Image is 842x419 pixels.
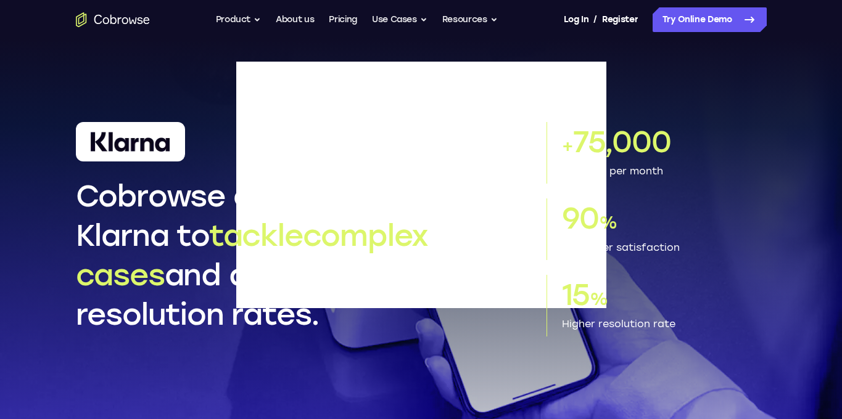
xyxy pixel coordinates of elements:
a: Pricing [329,7,357,32]
span: tackle complex cases [76,218,429,293]
button: Product [216,7,262,32]
span: % [599,212,617,233]
a: Log In [564,7,588,32]
a: Try Online Demo [653,7,767,32]
p: 90 [562,198,767,238]
button: Use Cases [372,7,427,32]
button: Resources [442,7,498,32]
p: Sessions per month [562,164,767,179]
a: Register [602,7,638,32]
p: Higher resolution rate [562,317,767,332]
p: 15 [562,275,767,314]
span: + [562,136,573,157]
p: Customer satisfaction [562,240,767,255]
a: About us [276,7,314,32]
span: / [593,12,597,27]
img: Klarna Logo [91,132,170,152]
h1: Cobrowse enables Klarna to and drives higher resolution rates. [76,176,532,334]
a: Go to the home page [76,12,150,27]
p: 75,000 [562,122,767,161]
span: % [590,288,608,309]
